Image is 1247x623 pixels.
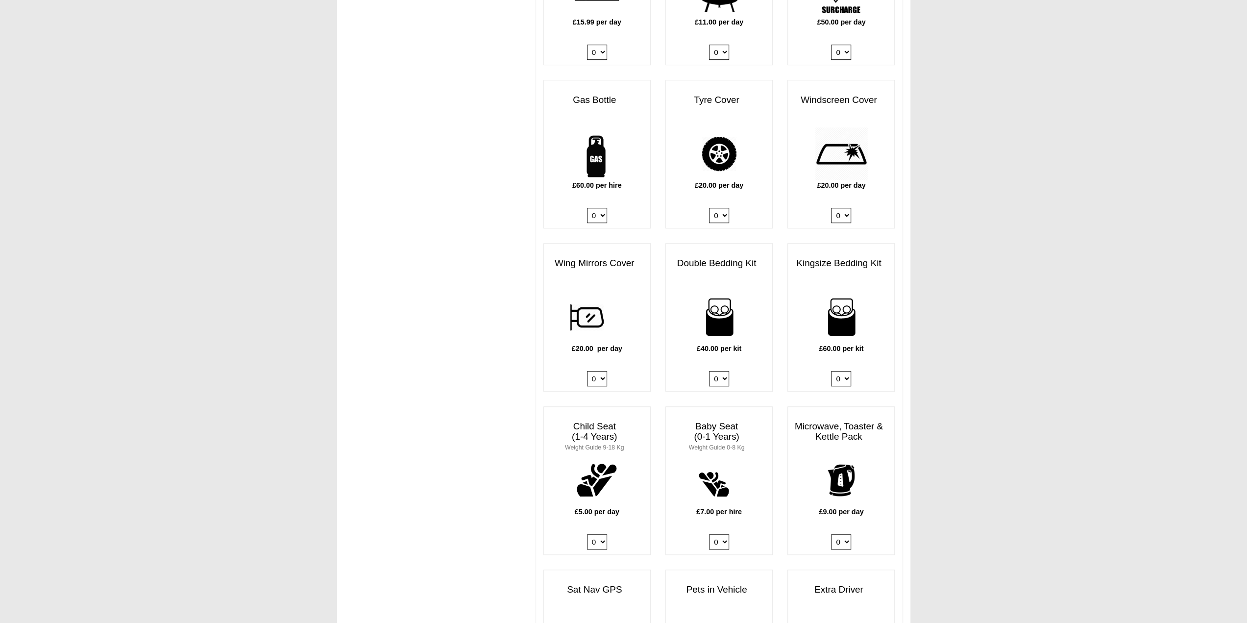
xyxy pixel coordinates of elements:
img: child.png [570,453,624,507]
h3: Child Seat (1-4 Years) [544,417,650,457]
b: £20.00 per day [817,181,865,189]
small: Weight Guide 9-18 Kg [565,444,624,451]
h3: Sat Nav GPS [544,580,650,600]
b: £60.00 per hire [572,181,622,189]
img: wing.png [570,290,624,344]
img: kettle.png [814,453,868,507]
img: gas-bottle.png [570,127,624,180]
b: £60.00 per kit [819,345,863,352]
small: Weight Guide 0-8 Kg [689,444,745,451]
b: £50.00 per day [817,18,865,26]
img: bedding-for-two.png [814,290,868,344]
img: bedding-for-two.png [692,290,746,344]
b: £11.00 per day [695,18,743,26]
h3: Microwave, Toaster & Kettle Pack [788,417,894,447]
h3: Tyre Cover [666,90,772,110]
b: £5.00 per day [575,508,619,516]
h3: Kingsize Bedding Kit [788,253,894,274]
img: baby.png [692,453,746,507]
b: £20.00 per day [572,345,622,352]
h3: Wing Mirrors Cover [544,253,650,274]
h3: Baby Seat (0-1 Years) [666,417,772,457]
h3: Double Bedding Kit [666,253,772,274]
b: £40.00 per kit [697,345,741,352]
h3: Extra Driver [788,580,894,600]
h3: Pets in Vehicle [666,580,772,600]
h3: Windscreen Cover [788,90,894,110]
b: £20.00 per day [695,181,743,189]
b: £9.00 per day [819,508,863,516]
b: £7.00 per hire [696,508,742,516]
img: tyre.png [692,127,746,180]
h3: Gas Bottle [544,90,650,110]
b: £15.99 per day [573,18,621,26]
img: windscreen.png [814,127,868,180]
